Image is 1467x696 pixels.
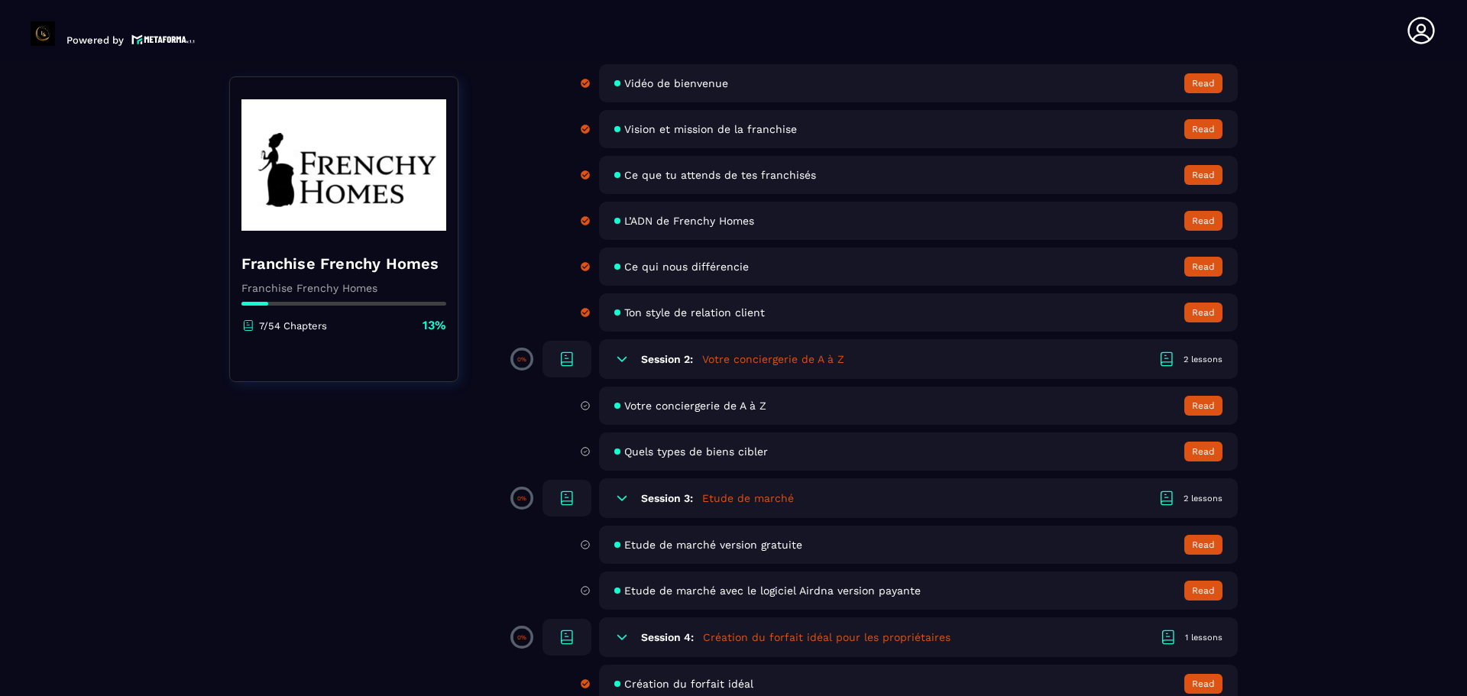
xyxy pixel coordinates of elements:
button: Read [1184,119,1222,139]
button: Read [1184,581,1222,601]
button: Read [1184,303,1222,322]
button: Read [1184,535,1222,555]
p: 0% [517,634,526,641]
img: banner [241,89,446,241]
div: 2 lessons [1184,493,1222,504]
span: Ton style de relation client [624,306,765,319]
div: 2 lessons [1184,354,1222,365]
button: Read [1184,442,1222,461]
p: 13% [423,317,446,334]
div: 1 lessons [1185,632,1222,643]
h6: Session 3: [641,492,693,504]
button: Read [1184,674,1222,694]
button: Read [1184,257,1222,277]
button: Read [1184,73,1222,93]
button: Read [1184,396,1222,416]
span: Ce que tu attends de tes franchisés [624,169,816,181]
span: Quels types de biens cibler [624,445,768,458]
h5: Création du forfait idéal pour les propriétaires [703,630,950,645]
span: Votre conciergerie de A à Z [624,400,766,412]
h4: Franchise Frenchy Homes [241,253,446,274]
h5: Votre conciergerie de A à Z [702,351,844,367]
span: Etude de marché avec le logiciel Airdna version payante [624,584,921,597]
p: Franchise Frenchy Homes [241,282,446,294]
span: L’ADN de Frenchy Homes [624,215,754,227]
p: 0% [517,356,526,363]
span: Création du forfait idéal [624,678,753,690]
h6: Session 4: [641,631,694,643]
h5: Etude de marché [702,490,794,506]
img: logo [131,33,196,46]
span: Ce qui nous différencie [624,261,749,273]
p: Powered by [66,34,124,46]
button: Read [1184,165,1222,185]
span: Vidéo de bienvenue [624,77,728,89]
h6: Session 2: [641,353,693,365]
button: Read [1184,211,1222,231]
span: Etude de marché version gratuite [624,539,802,551]
span: Vision et mission de la franchise [624,123,797,135]
p: 7/54 Chapters [259,320,327,332]
img: logo-branding [31,21,55,46]
p: 0% [517,495,526,502]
